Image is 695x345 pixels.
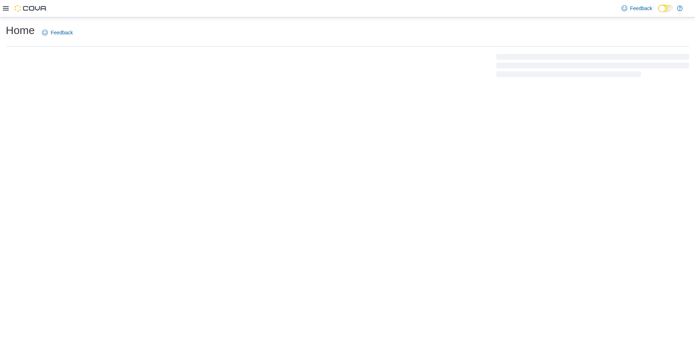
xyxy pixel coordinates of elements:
[51,29,73,36] span: Feedback
[658,12,658,13] span: Dark Mode
[619,1,655,16] a: Feedback
[14,5,47,12] img: Cova
[6,23,35,38] h1: Home
[630,5,652,12] span: Feedback
[658,5,673,12] input: Dark Mode
[496,55,689,79] span: Loading
[39,25,76,40] a: Feedback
